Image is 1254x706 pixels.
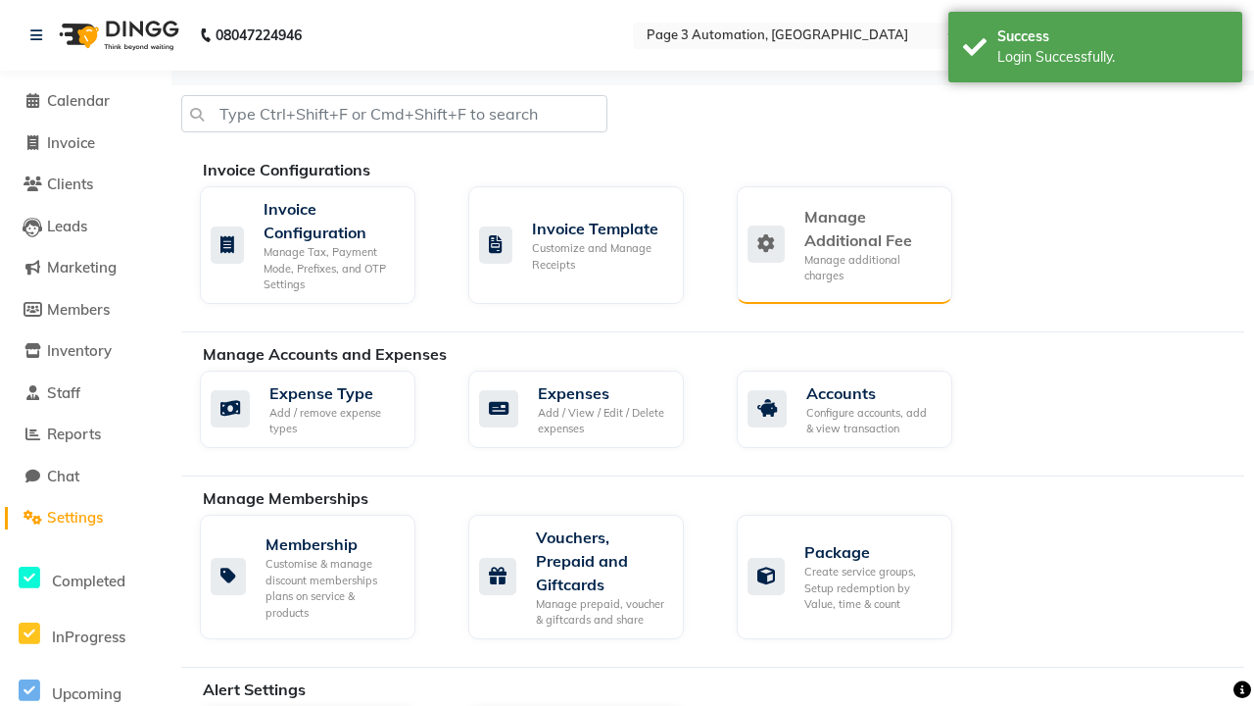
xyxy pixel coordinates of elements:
div: Create service groups, Setup redemption by Value, time & count [804,564,937,613]
a: Marketing [5,257,167,279]
a: Invoice [5,132,167,155]
span: Marketing [47,258,117,277]
a: Invoice ConfigurationManage Tax, Payment Mode, Prefixes, and OTP Settings [200,186,439,304]
a: Settings [5,507,167,529]
a: Chat [5,466,167,488]
div: Expenses [538,381,668,405]
div: Manage Additional Fee [804,205,937,252]
a: PackageCreate service groups, Setup redemption by Value, time & count [737,515,976,639]
div: Manage prepaid, voucher & giftcards and share [536,596,668,629]
span: Inventory [47,341,112,360]
div: Invoice Configuration [264,197,400,244]
span: Completed [52,572,125,590]
span: Chat [47,467,79,485]
a: Clients [5,174,167,196]
img: logo [50,8,184,63]
div: Accounts [806,381,937,405]
a: Leads [5,216,167,238]
div: Login Successfully. [997,47,1228,68]
div: Add / View / Edit / Delete expenses [538,405,668,437]
a: Manage Additional FeeManage additional charges [737,186,976,304]
div: Configure accounts, add & view transaction [806,405,937,437]
a: Reports [5,424,167,446]
a: Calendar [5,90,167,113]
div: Customise & manage discount memberships plans on service & products [265,556,400,621]
div: Customize and Manage Receipts [532,240,668,273]
div: Expense Type [269,381,400,405]
span: Calendar [47,91,110,110]
div: Manage additional charges [804,252,937,284]
a: Members [5,299,167,322]
a: ExpensesAdd / View / Edit / Delete expenses [468,371,707,448]
span: Settings [47,508,103,527]
span: Staff [47,383,80,402]
a: Staff [5,382,167,405]
b: 08047224946 [216,8,302,63]
a: Vouchers, Prepaid and GiftcardsManage prepaid, voucher & giftcards and share [468,515,707,639]
span: Invoice [47,133,95,152]
div: Package [804,540,937,564]
a: Invoice TemplateCustomize and Manage Receipts [468,186,707,304]
div: Membership [265,532,400,556]
a: AccountsConfigure accounts, add & view transaction [737,371,976,448]
span: Clients [47,175,93,193]
div: Manage Tax, Payment Mode, Prefixes, and OTP Settings [264,244,400,293]
span: InProgress [52,628,125,646]
span: Reports [47,425,101,443]
div: Invoice Template [532,217,668,240]
span: Upcoming [52,684,121,703]
a: MembershipCustomise & manage discount memberships plans on service & products [200,515,439,639]
a: Expense TypeAdd / remove expense types [200,371,439,448]
div: Success [997,26,1228,47]
input: Type Ctrl+Shift+F or Cmd+Shift+F to search [181,95,607,132]
div: Vouchers, Prepaid and Giftcards [536,526,668,596]
a: Inventory [5,340,167,363]
span: Members [47,300,110,319]
span: Leads [47,217,87,235]
div: Add / remove expense types [269,405,400,437]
